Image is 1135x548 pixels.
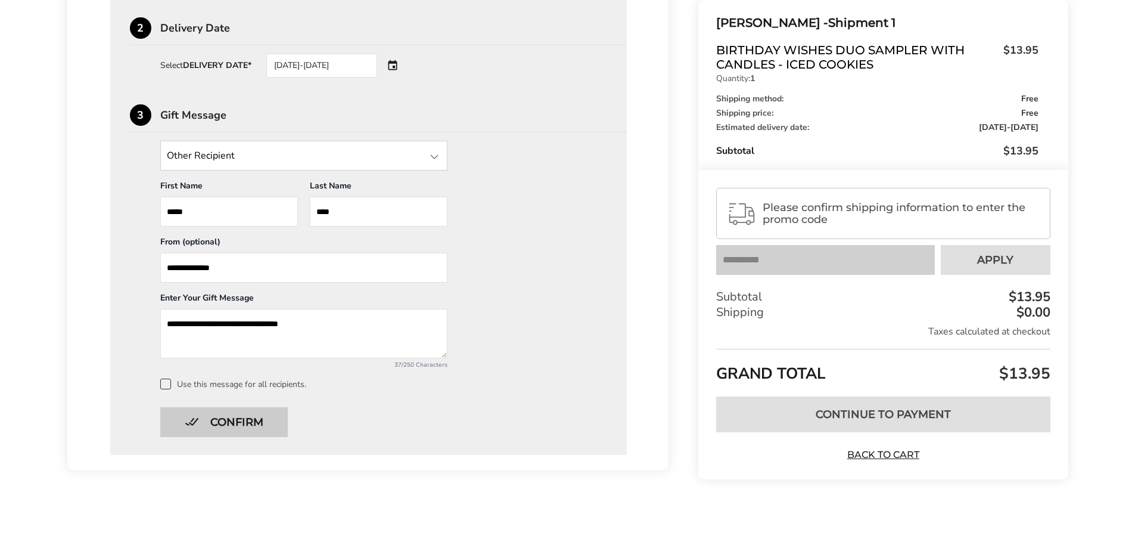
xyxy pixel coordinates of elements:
[716,16,828,30] span: [PERSON_NAME] -
[941,245,1050,275] button: Apply
[160,309,447,358] textarea: Add a message
[716,305,1050,320] div: Shipping
[716,43,1038,72] a: Birthday Wishes Duo Sampler with Candles - Iced Cookies$13.95
[160,236,447,253] div: From (optional)
[1013,306,1050,319] div: $0.00
[716,43,997,72] span: Birthday Wishes Duo Sampler with Candles - Iced Cookies
[979,122,1007,133] span: [DATE]
[716,109,1038,117] div: Shipping price:
[1006,290,1050,304] div: $13.95
[1010,122,1038,133] span: [DATE]
[750,73,755,84] strong: 1
[310,180,447,197] div: Last Name
[160,379,608,389] label: Use this message for all recipients.
[130,17,151,39] div: 2
[160,197,298,227] input: First Name
[1021,95,1038,103] span: Free
[716,289,1050,305] div: Subtotal
[183,60,251,71] strong: DELIVERY DATE*
[716,95,1038,103] div: Shipping method:
[266,54,377,78] div: [DATE]-[DATE]
[763,202,1039,225] span: Please confirm shipping information to enter the promo code
[841,448,925,462] a: Back to Cart
[160,361,447,369] div: 37/250 Characters
[160,407,288,437] button: Confirm button
[160,253,447,283] input: From
[716,325,1050,338] div: Taxes calculated at checkout
[979,123,1038,132] span: -
[997,43,1038,69] span: $13.95
[716,123,1038,132] div: Estimated delivery date:
[160,61,251,70] div: Select
[716,349,1050,388] div: GRAND TOTAL
[310,197,447,227] input: Last Name
[130,104,151,126] div: 3
[716,75,1038,83] p: Quantity:
[996,363,1050,384] span: $13.95
[160,141,447,171] input: State
[716,397,1050,432] button: Continue to Payment
[1021,109,1038,117] span: Free
[1003,144,1038,158] span: $13.95
[160,110,627,120] div: Gift Message
[716,13,1038,33] div: Shipment 1
[160,292,447,309] div: Enter Your Gift Message
[977,255,1013,265] span: Apply
[160,23,627,33] div: Delivery Date
[716,144,1038,158] div: Subtotal
[160,180,298,197] div: First Name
